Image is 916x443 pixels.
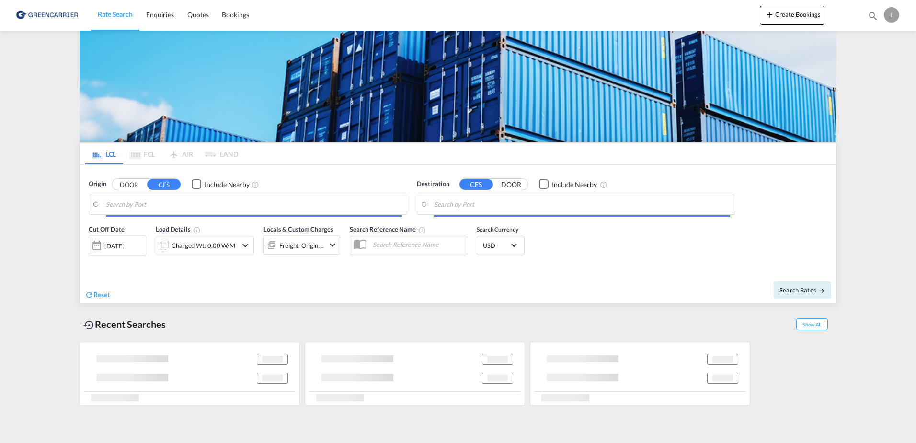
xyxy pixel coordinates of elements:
[796,318,828,330] span: Show All
[89,255,96,268] md-datepicker: Select
[192,179,250,189] md-checkbox: Checkbox No Ink
[106,198,402,212] input: Search by Port
[764,9,775,20] md-icon: icon-plus 400-fg
[156,225,201,233] span: Load Details
[187,11,208,19] span: Quotes
[884,7,899,23] div: L
[774,281,831,299] button: Search Ratesicon-arrow-right
[819,287,825,294] md-icon: icon-arrow-right
[417,179,449,189] span: Destination
[80,31,836,142] img: GreenCarrierFCL_LCL.png
[279,239,324,252] div: Freight Origin Destination
[80,165,836,303] div: Origin DOOR CFS Checkbox No InkUnchecked: Ignores neighbouring ports when fetching rates.Checked ...
[350,225,426,233] span: Search Reference Name
[868,11,878,25] div: icon-magnify
[172,239,235,252] div: Charged Wt: 0.00 W/M
[85,143,123,164] md-tab-item: LCL
[868,11,878,21] md-icon: icon-magnify
[85,291,93,299] md-icon: icon-refresh
[483,241,510,250] span: USD
[327,239,338,251] md-icon: icon-chevron-down
[89,179,106,189] span: Origin
[240,240,251,251] md-icon: icon-chevron-down
[85,143,238,164] md-pagination-wrapper: Use the left and right arrow keys to navigate between tabs
[14,4,79,26] img: b0b18ec08afe11efb1d4932555f5f09d.png
[760,6,824,25] button: icon-plus 400-fgCreate Bookings
[83,319,95,331] md-icon: icon-backup-restore
[205,180,250,189] div: Include Nearby
[156,236,254,255] div: Charged Wt: 0.00 W/Micon-chevron-down
[552,180,597,189] div: Include Nearby
[600,181,607,188] md-icon: Unchecked: Ignores neighbouring ports when fetching rates.Checked : Includes neighbouring ports w...
[477,226,518,233] span: Search Currency
[98,10,133,18] span: Rate Search
[459,179,493,190] button: CFS
[89,225,125,233] span: Cut Off Date
[112,179,146,190] button: DOOR
[482,238,519,252] md-select: Select Currency: $ USDUnited States Dollar
[147,179,181,190] button: CFS
[368,237,467,252] input: Search Reference Name
[222,11,249,19] span: Bookings
[85,290,110,301] div: icon-refreshReset
[80,314,170,335] div: Recent Searches
[418,226,426,234] md-icon: Your search will be saved by the below given name
[252,181,259,188] md-icon: Unchecked: Ignores neighbouring ports when fetching rates.Checked : Includes neighbouring ports w...
[434,198,730,212] input: Search by Port
[494,179,528,190] button: DOOR
[539,179,597,189] md-checkbox: Checkbox No Ink
[779,286,825,294] span: Search Rates
[93,291,110,299] span: Reset
[263,235,340,255] div: Freight Origin Destinationicon-chevron-down
[193,226,201,234] md-icon: Chargeable Weight
[104,242,124,250] div: [DATE]
[146,11,174,19] span: Enquiries
[89,235,146,256] div: [DATE]
[263,225,333,233] span: Locals & Custom Charges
